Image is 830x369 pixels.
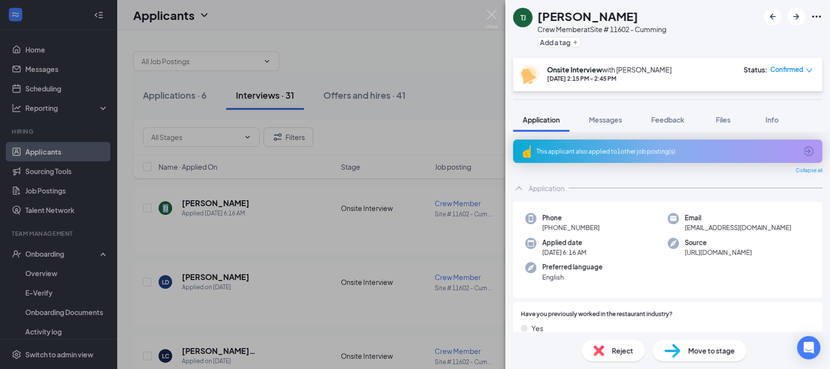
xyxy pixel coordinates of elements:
svg: ChevronUp [513,182,525,194]
svg: Ellipses [811,11,822,22]
button: PlusAdd a tag [537,37,581,47]
span: Confirmed [770,65,803,74]
span: [PHONE_NUMBER] [542,223,600,232]
svg: ArrowLeftNew [767,11,778,22]
span: Applied date [542,238,586,247]
div: Application [529,183,565,193]
span: Move to stage [688,345,735,356]
span: Messages [589,115,622,124]
div: Open Intercom Messenger [797,336,820,359]
span: Info [765,115,778,124]
button: ArrowLeftNew [764,8,781,25]
span: Email [685,213,791,223]
svg: ArrowCircle [803,145,814,157]
span: Application [523,115,560,124]
span: Phone [542,213,600,223]
span: Preferred language [542,262,602,272]
span: [DATE] 6:16 AM [542,247,586,257]
button: ArrowRight [787,8,805,25]
span: English [542,272,602,282]
div: [DATE] 2:15 PM - 2:45 PM [547,74,671,83]
svg: Plus [572,39,578,45]
div: TJ [520,13,526,22]
span: Have you previously worked in the restaurant industry? [521,310,672,319]
span: Feedback [651,115,684,124]
span: [URL][DOMAIN_NAME] [685,247,752,257]
span: Yes [531,323,543,334]
span: down [806,67,812,74]
div: Status : [743,65,767,74]
h1: [PERSON_NAME] [537,8,638,24]
svg: ArrowRight [790,11,802,22]
b: Onsite Interview [547,65,602,74]
span: Files [716,115,730,124]
div: with [PERSON_NAME] [547,65,671,74]
span: Reject [612,345,633,356]
span: Source [685,238,752,247]
div: This applicant also applied to 1 other job posting(s) [536,147,797,156]
span: Collapse all [795,167,822,175]
div: Crew Member at Site # 11602 - Cumming [537,24,666,34]
span: [EMAIL_ADDRESS][DOMAIN_NAME] [685,223,791,232]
